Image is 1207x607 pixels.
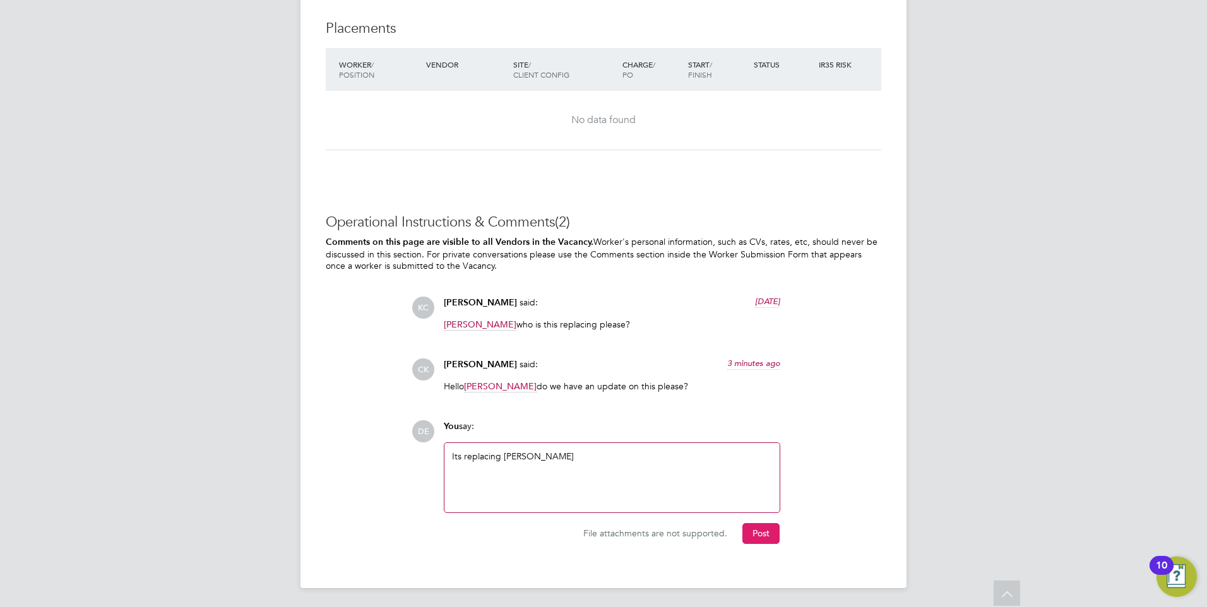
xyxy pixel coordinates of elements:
[326,236,881,271] p: Worker's personal information, such as CVs, rates, etc, should never be discussed in this section...
[520,297,538,308] span: said:
[727,358,780,368] span: 3 minutes ago
[1156,557,1197,597] button: Open Resource Center, 10 new notifications
[622,59,655,80] span: / PO
[444,319,780,330] p: who is this replacing please?
[339,59,374,80] span: / Position
[510,53,619,86] div: Site
[452,451,772,505] div: Its replacing [PERSON_NAME]
[555,213,570,230] span: (2)
[326,213,881,232] h3: Operational Instructions & Comments
[520,358,538,370] span: said:
[816,53,859,76] div: IR35 Risk
[444,420,780,442] div: say:
[444,380,780,392] p: Hello do we have an update on this please?
[464,380,537,392] span: [PERSON_NAME]
[444,421,459,432] span: You
[326,237,593,247] b: Comments on this page are visible to all Vendors in the Vacancy.
[423,53,510,76] div: Vendor
[583,527,727,539] span: File attachments are not supported.
[444,297,517,308] span: [PERSON_NAME]
[412,420,434,442] span: DE
[742,523,780,543] button: Post
[1156,565,1167,582] div: 10
[412,358,434,380] span: CK
[326,20,881,38] h3: Placements
[513,59,569,80] span: / Client Config
[444,359,517,370] span: [PERSON_NAME]
[412,297,434,319] span: KC
[685,53,751,86] div: Start
[688,59,712,80] span: / Finish
[444,319,516,331] span: [PERSON_NAME]
[755,296,780,307] span: [DATE]
[619,53,685,86] div: Charge
[751,53,816,76] div: Status
[336,53,423,86] div: Worker
[338,114,869,127] div: No data found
